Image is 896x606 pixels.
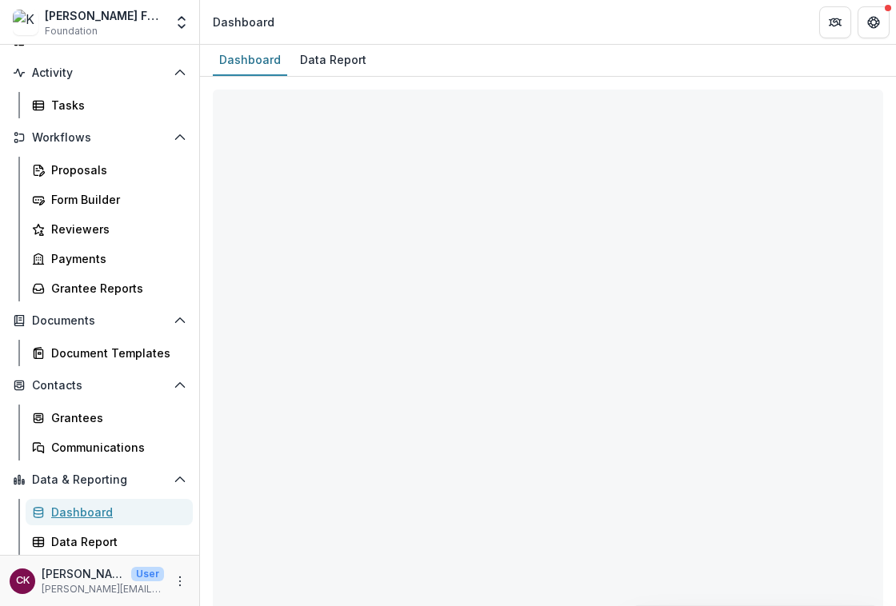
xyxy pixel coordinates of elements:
[51,280,180,297] div: Grantee Reports
[206,10,281,34] nav: breadcrumb
[26,92,193,118] a: Tasks
[51,439,180,456] div: Communications
[170,6,193,38] button: Open entity switcher
[45,24,98,38] span: Foundation
[32,314,167,328] span: Documents
[26,405,193,431] a: Grantees
[42,582,164,596] p: [PERSON_NAME][EMAIL_ADDRESS][DOMAIN_NAME]
[16,576,30,586] div: Collins Kipkemboi
[32,379,167,393] span: Contacts
[26,340,193,366] a: Document Templates
[858,6,890,38] button: Get Help
[51,221,180,237] div: Reviewers
[131,567,164,581] p: User
[42,565,125,582] p: [PERSON_NAME] Kipkemboi
[6,373,193,398] button: Open Contacts
[6,467,193,492] button: Open Data & Reporting
[51,504,180,520] div: Dashboard
[32,473,167,487] span: Data & Reporting
[26,216,193,242] a: Reviewers
[26,434,193,460] a: Communications
[213,45,287,76] a: Dashboard
[213,14,274,30] div: Dashboard
[819,6,851,38] button: Partners
[51,533,180,550] div: Data Report
[170,572,190,591] button: More
[32,66,167,80] span: Activity
[26,157,193,183] a: Proposals
[51,250,180,267] div: Payments
[26,528,193,555] a: Data Report
[51,409,180,426] div: Grantees
[26,245,193,272] a: Payments
[6,308,193,333] button: Open Documents
[213,48,287,71] div: Dashboard
[294,48,373,71] div: Data Report
[45,7,164,24] div: [PERSON_NAME] Foundation
[51,345,180,361] div: Document Templates
[6,125,193,150] button: Open Workflows
[51,97,180,114] div: Tasks
[32,131,167,145] span: Workflows
[51,161,180,178] div: Proposals
[26,186,193,213] a: Form Builder
[6,60,193,86] button: Open Activity
[26,275,193,301] a: Grantee Reports
[13,10,38,35] img: Kapor Foundation
[294,45,373,76] a: Data Report
[51,191,180,208] div: Form Builder
[26,499,193,525] a: Dashboard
